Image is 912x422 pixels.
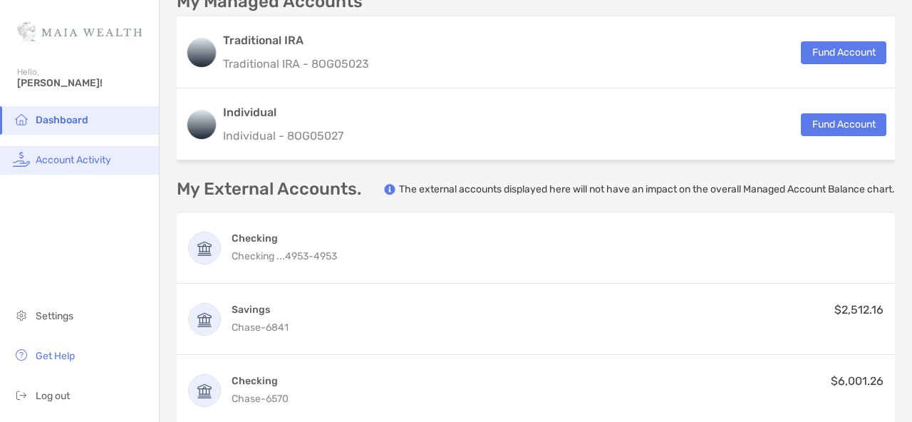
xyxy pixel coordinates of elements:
[36,350,75,362] span: Get Help
[36,154,111,166] span: Account Activity
[189,375,220,406] img: TOTAL CHECKING
[17,77,150,89] span: [PERSON_NAME]!
[223,104,343,121] h3: Individual
[36,390,70,402] span: Log out
[17,6,142,57] img: Zoe Logo
[189,304,220,335] img: CHASE SAVINGS
[13,150,30,168] img: activity icon
[384,184,395,195] img: info
[177,180,361,198] p: My External Accounts.
[189,232,220,264] img: Checking ...4953
[313,250,337,262] span: 4953
[232,303,289,316] h4: Savings
[834,303,883,316] span: $2,512.16
[232,250,313,262] span: Checking ...4953 -
[13,346,30,364] img: get-help icon
[232,232,337,245] h4: Checking
[13,386,30,403] img: logout icon
[223,55,369,73] p: Traditional IRA - 8OG05023
[187,110,216,139] img: logo account
[232,321,266,334] span: Chase -
[232,393,266,405] span: Chase -
[13,110,30,128] img: household icon
[801,113,886,136] button: Fund Account
[36,114,88,126] span: Dashboard
[831,374,883,388] span: $6,001.26
[13,307,30,324] img: settings icon
[187,38,216,67] img: logo account
[223,127,343,145] p: Individual - 8OG05027
[801,41,886,64] button: Fund Account
[36,310,73,322] span: Settings
[399,182,895,196] p: The external accounts displayed here will not have an impact on the overall Managed Account Balan...
[266,321,289,334] span: 6841
[232,374,289,388] h4: Checking
[223,32,369,49] h3: Traditional IRA
[266,393,289,405] span: 6570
